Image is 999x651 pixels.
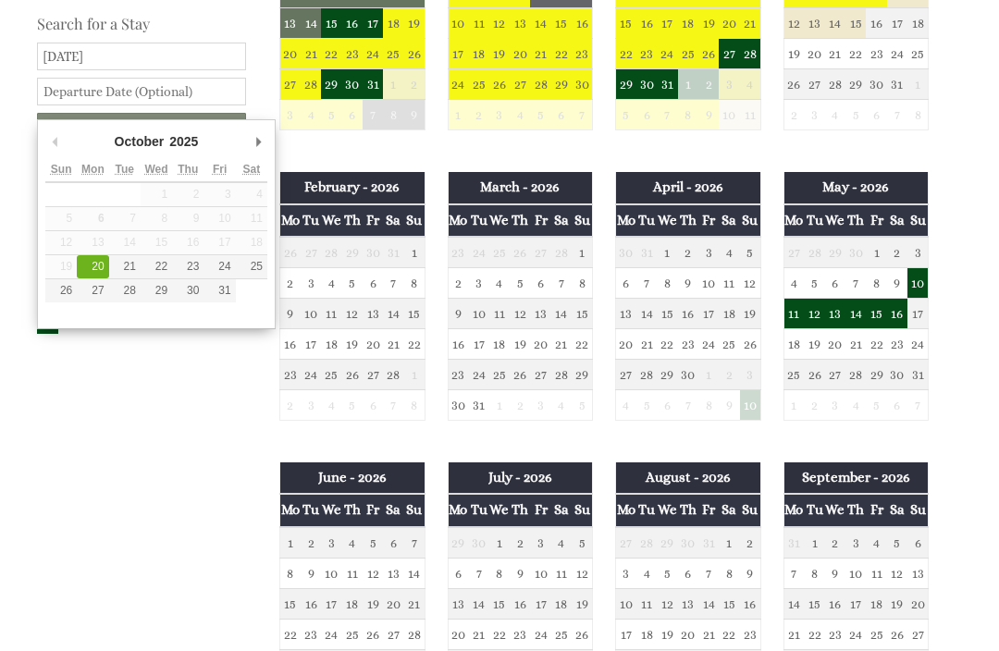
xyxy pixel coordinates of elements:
td: 3 [907,237,928,268]
td: 21 [383,329,403,360]
td: 7 [887,100,907,130]
td: 17 [468,329,488,360]
td: 29 [825,237,845,268]
td: 23 [636,39,657,69]
td: 21 [845,329,866,360]
td: 23 [678,329,698,360]
input: Search [37,113,246,141]
td: 2 [783,100,804,130]
td: 26 [489,69,510,100]
td: 10 [301,299,321,329]
td: 26 [404,39,425,69]
td: 9 [678,268,698,299]
td: 22 [616,39,636,69]
td: 13 [280,8,301,39]
th: Th [845,204,866,237]
td: 17 [363,8,383,39]
td: 7 [572,100,592,130]
td: 21 [551,329,572,360]
td: 12 [342,299,363,329]
th: We [657,204,677,237]
td: 8 [866,268,886,299]
h3: Search for a Stay [37,13,246,33]
td: 13 [825,299,845,329]
button: 31 [203,279,235,302]
th: Th [510,204,530,237]
td: 20 [825,329,845,360]
td: 9 [404,100,425,130]
td: 28 [321,237,341,268]
td: 23 [448,237,468,268]
td: 2 [887,237,907,268]
th: Fr [866,204,886,237]
td: 1 [572,237,592,268]
td: 4 [489,268,510,299]
button: 30 [172,279,203,302]
th: Mo [280,204,301,237]
td: 30 [636,69,657,100]
td: 24 [698,329,719,360]
td: 31 [657,69,677,100]
td: 16 [280,329,301,360]
td: 24 [301,360,321,390]
td: 4 [510,100,530,130]
td: 23 [280,360,301,390]
abbr: Friday [213,163,227,176]
td: 27 [616,360,636,390]
th: Fr [698,204,719,237]
td: 11 [489,299,510,329]
td: 3 [301,268,321,299]
td: 4 [825,100,845,130]
th: Sa [551,204,572,237]
td: 8 [907,100,928,130]
td: 14 [636,299,657,329]
td: 2 [280,268,301,299]
td: 23 [887,329,907,360]
td: 1 [448,100,468,130]
td: 15 [551,8,572,39]
td: 2 [404,69,425,100]
td: 22 [551,39,572,69]
td: 20 [510,39,530,69]
td: 25 [719,329,739,360]
td: 28 [825,69,845,100]
button: 28 [109,279,141,302]
button: 29 [141,279,172,302]
td: 29 [321,69,341,100]
td: 26 [280,237,301,268]
td: 16 [448,329,468,360]
td: 20 [280,39,301,69]
td: 30 [845,237,866,268]
td: 30 [572,69,592,100]
abbr: Sunday [51,163,72,176]
td: 24 [887,39,907,69]
td: 5 [845,100,866,130]
td: 27 [301,237,321,268]
td: 25 [468,69,488,100]
td: 5 [510,268,530,299]
td: 11 [783,299,804,329]
td: 5 [616,100,636,130]
td: 30 [866,69,886,100]
th: Fr [363,204,383,237]
td: 5 [804,268,824,299]
td: 25 [383,39,403,69]
td: 6 [866,100,886,130]
td: 12 [804,299,824,329]
td: 24 [907,329,928,360]
td: 14 [551,299,572,329]
td: 26 [783,69,804,100]
td: 18 [321,329,341,360]
td: 14 [301,8,321,39]
td: 12 [783,8,804,39]
td: 13 [530,299,550,329]
td: 7 [657,100,677,130]
td: 29 [342,237,363,268]
td: 10 [907,268,928,299]
th: Tu [468,204,488,237]
td: 1 [404,360,425,390]
td: 29 [845,69,866,100]
td: 6 [616,268,636,299]
td: 31 [363,69,383,100]
td: 20 [530,329,550,360]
